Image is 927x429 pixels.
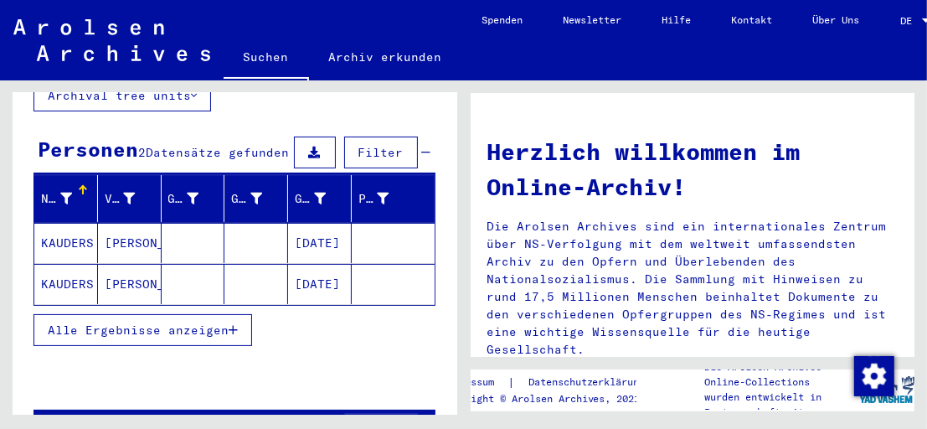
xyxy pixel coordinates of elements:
[295,190,326,208] div: Geburtsdatum
[105,190,136,208] div: Vorname
[231,190,262,208] div: Geburt‏
[138,145,146,160] span: 2
[105,185,161,212] div: Vorname
[162,175,225,222] mat-header-cell: Geburtsname
[38,134,138,164] div: Personen
[487,218,899,359] p: Die Arolsen Archives sind ein internationales Zentrum über NS-Verfolgung mit dem weltweit umfasse...
[168,185,224,212] div: Geburtsname
[515,374,666,391] a: Datenschutzerklärung
[231,185,287,212] div: Geburt‏
[704,390,859,420] p: wurden entwickelt in Partnerschaft mit
[853,355,894,395] div: Zustimmung ändern
[33,314,252,346] button: Alle Ergebnisse anzeigen
[487,134,899,204] h1: Herzlich willkommen im Online-Archiv!
[34,223,98,263] mat-cell: KAUDERS
[98,175,162,222] mat-header-cell: Vorname
[288,223,352,263] mat-cell: [DATE]
[48,323,229,338] span: Alle Ergebnisse anzeigen
[358,185,415,212] div: Prisoner #
[704,359,859,390] p: Die Arolsen Archives Online-Collections
[98,223,162,263] mat-cell: [PERSON_NAME]
[13,19,210,61] img: Arolsen_neg.svg
[168,190,199,208] div: Geburtsname
[288,264,352,304] mat-cell: [DATE]
[309,37,462,77] a: Archiv erkunden
[358,145,404,160] span: Filter
[98,264,162,304] mat-cell: [PERSON_NAME]
[352,175,435,222] mat-header-cell: Prisoner #
[295,185,351,212] div: Geburtsdatum
[33,80,211,111] button: Archival tree units
[854,356,894,396] img: Zustimmung ändern
[41,185,97,212] div: Nachname
[34,175,98,222] mat-header-cell: Nachname
[344,137,418,168] button: Filter
[358,190,389,208] div: Prisoner #
[224,37,309,80] a: Suchen
[34,264,98,304] mat-cell: KAUDERS
[146,145,289,160] span: Datensätze gefunden
[224,175,288,222] mat-header-cell: Geburt‏
[441,374,666,391] div: |
[288,175,352,222] mat-header-cell: Geburtsdatum
[41,190,72,208] div: Nachname
[441,391,666,406] p: Copyright © Arolsen Archives, 2021
[900,15,919,27] span: DE
[441,374,507,391] a: Impressum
